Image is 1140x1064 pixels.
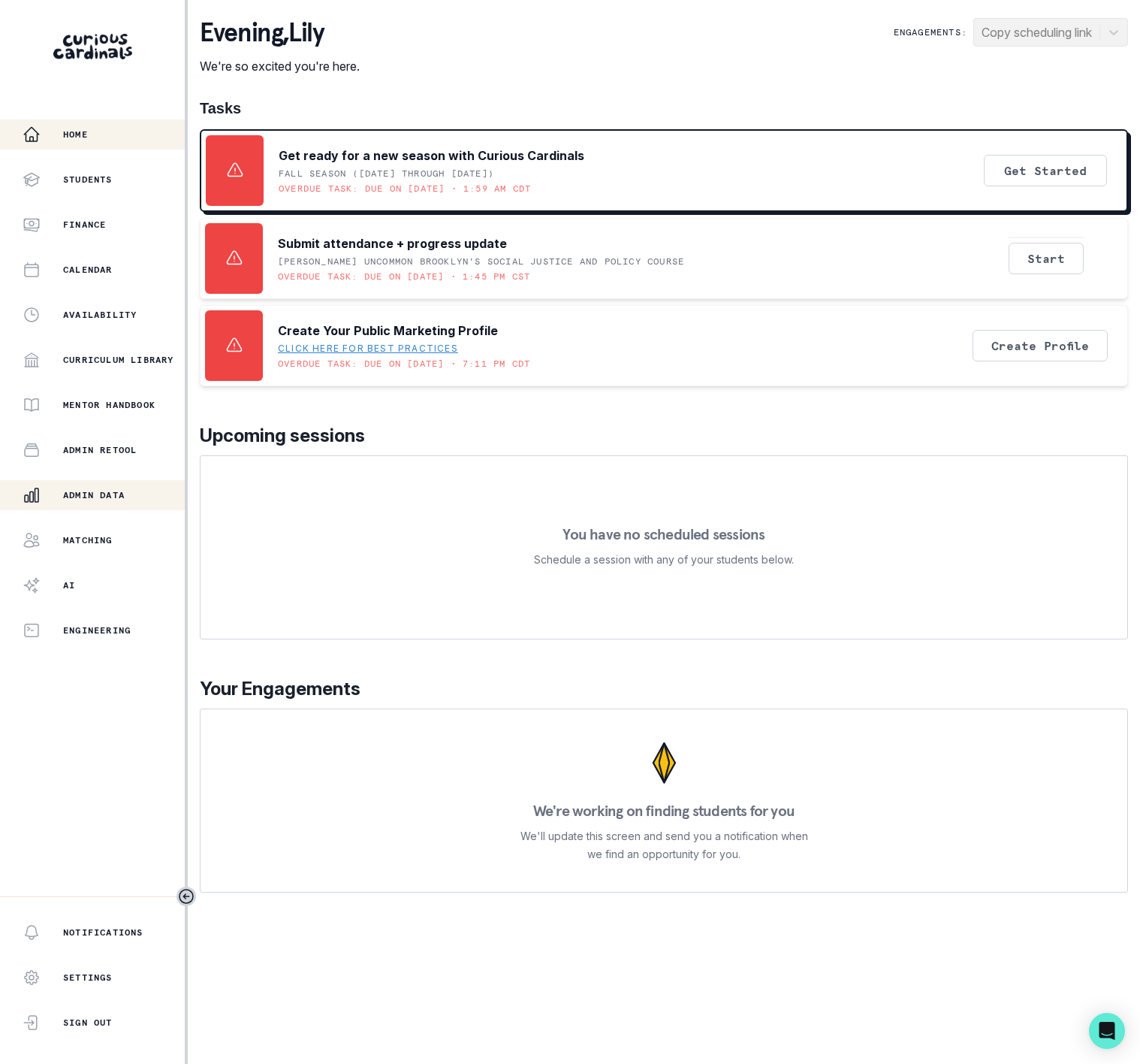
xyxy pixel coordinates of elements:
p: Mentor Handbook [63,399,155,411]
p: Settings [63,972,113,984]
p: Availability [63,309,137,321]
button: Toggle sidebar [176,887,196,906]
p: Fall Season ([DATE] through [DATE]) [279,168,494,180]
p: Home [63,128,88,141]
p: AI [63,579,75,591]
p: We're so excited you're here. [200,57,360,75]
button: Get Started [984,155,1107,186]
p: Get ready for a new season with Curious Cardinals [279,147,584,165]
div: Open Intercom Messenger [1089,1013,1125,1049]
p: Admin Retool [63,444,137,456]
p: Schedule a session with any of your students below. [534,551,794,569]
button: Create Profile [973,330,1108,361]
p: Engagements: [894,26,967,38]
p: Overdue task: Due on [DATE] • 7:11 PM CDT [278,358,530,370]
p: Calendar [63,264,113,276]
p: Notifications [63,926,143,939]
p: evening , Lily [200,18,360,48]
p: Matching [63,534,113,546]
p: You have no scheduled sessions [562,527,765,542]
a: Click here for best practices [278,343,458,355]
p: We're working on finding students for you [533,803,795,818]
p: Engineering [63,624,131,636]
p: Overdue task: Due on [DATE] • 1:45 PM CST [278,271,530,283]
p: Your Engagements [200,676,1128,703]
p: [PERSON_NAME] UNCOMMON Brooklyn's Social Justice and Policy Course [278,255,684,268]
p: We'll update this screen and send you a notification when we find an opportunity for you. [520,827,808,863]
button: Start [1009,243,1084,274]
p: Upcoming sessions [200,422,1128,449]
p: Overdue task: Due on [DATE] • 1:59 AM CDT [279,183,531,195]
p: Submit attendance + progress update [278,234,507,252]
p: Finance [63,219,106,231]
p: Admin Data [63,489,125,501]
p: Curriculum Library [63,354,174,366]
img: Curious Cardinals Logo [53,34,132,59]
p: Create Your Public Marketing Profile [278,322,498,340]
p: Students [63,174,113,186]
p: Sign Out [63,1017,113,1029]
h1: Tasks [200,99,1128,117]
